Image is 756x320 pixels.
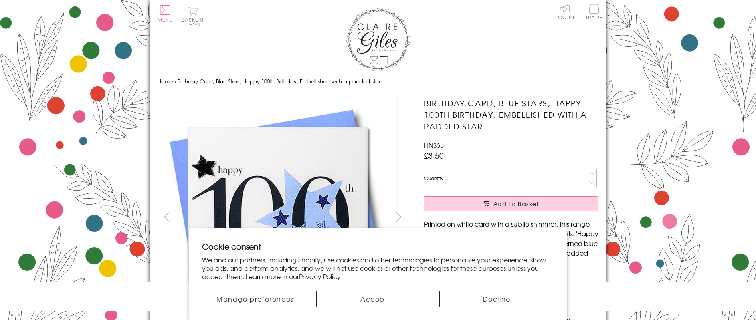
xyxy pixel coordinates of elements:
span: £3.50 [424,150,444,161]
button: Menu [158,5,173,22]
a: Trade [586,4,602,21]
span: Manage preferences [216,294,294,304]
p: Printed on white card with a subtle shimmer, this range has large graphics and beautiful embellis... [424,219,598,267]
label: Quantity [424,175,443,182]
a: Home [158,77,173,85]
span: Menu [158,16,173,23]
span: 0 items [185,16,204,28]
h2: Cookie consent [202,241,554,252]
nav: breadcrumbs [158,73,598,90]
button: prev [158,208,176,226]
span: Birthday Card, Blue Stars, Happy 100th Birthday, Embellished with a padded star [178,77,380,85]
button: Manage preferences [202,291,308,307]
a: Log In [555,4,574,20]
h1: Birthday Card, Blue Stars, Happy 100th Birthday, Embellished with a padded star [424,97,598,132]
button: Accept [316,291,431,307]
p: We and our partners, including Shopify, use cookies and other technologies to personalize your ex... [202,256,554,280]
button: next [390,208,408,226]
a: Privacy Policy [299,272,341,281]
span: Add to Basket [493,200,539,208]
button: Add to Basket [424,196,598,211]
img: Claire Giles Greetings Cards [346,8,410,71]
span: › [174,77,176,85]
span: Trade [586,4,602,20]
button: Decline [439,291,554,307]
button: Basket0 items [182,6,204,27]
span: HNS65 [424,140,444,150]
